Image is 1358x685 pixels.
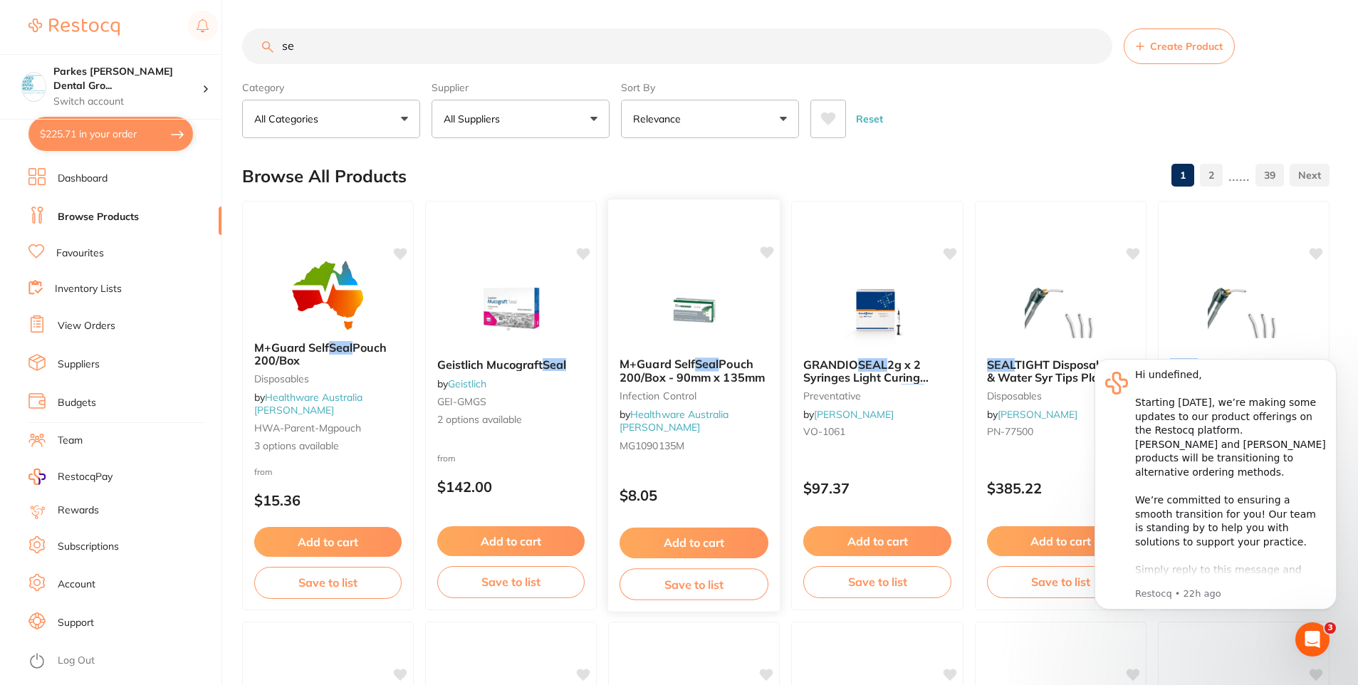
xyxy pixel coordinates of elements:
a: RestocqPay [28,469,113,485]
button: Save to list [620,568,768,600]
img: GRANDIO SEAL 2g x 2 Syringes Light Curing Fissure Sealant [831,276,924,347]
span: from [254,466,273,477]
span: by [620,408,729,434]
b: M+Guard Self Seal Pouch 200/Box - 90mm x 135mm [620,357,768,384]
h2: Browse All Products [242,167,407,187]
span: MG1090135M [620,439,684,451]
small: Disposables [254,373,402,385]
a: Geistlich [448,377,486,390]
button: Create Product [1124,28,1235,64]
input: Search Products [242,28,1112,64]
p: Switch account [53,95,202,109]
a: Browse Products [58,210,139,224]
b: M+Guard Self Seal Pouch 200/Box [254,341,402,367]
img: SEAL TIGHT Disposable Air & Water Syr Tips Plastic x 200 [1197,276,1290,347]
img: SEAL TIGHT Disposable Air & Water Syr Tips Plastic x 1500 [1014,276,1107,347]
a: Log Out [58,654,95,668]
p: ...... [1228,167,1250,184]
p: $15.36 [254,492,402,508]
img: M+Guard Self Seal Pouch 200/Box [282,258,375,330]
label: Supplier [432,81,610,94]
a: Account [58,577,95,592]
span: TIGHT Disposable Air & Water Syr Tips Plastic x 1500 [987,357,1131,398]
a: Suppliers [58,357,100,372]
a: Support [58,616,94,630]
span: HWA-parent-mgpouch [254,422,361,434]
a: 39 [1255,161,1284,189]
span: by [987,408,1077,421]
small: disposables [987,390,1134,402]
span: by [437,377,486,390]
p: All Categories [254,112,324,126]
button: Save to list [437,566,585,597]
button: Log Out [28,650,217,673]
a: [PERSON_NAME] [814,408,894,421]
h4: Parkes Baker Dental Group [53,65,202,93]
img: Restocq Logo [28,19,120,36]
a: [PERSON_NAME] [998,408,1077,421]
button: Add to cart [620,528,768,558]
a: Team [58,434,83,448]
a: Healthware Australia [PERSON_NAME] [620,408,729,434]
span: 3 [1325,622,1336,634]
span: RestocqPay [58,470,113,484]
a: Dashboard [58,172,108,186]
b: Geistlich Mucograft Seal [437,358,585,371]
span: GEI-GMGS [437,395,486,408]
a: Inventory Lists [55,282,122,296]
a: Rewards [58,503,99,518]
a: View Orders [58,319,115,333]
a: Budgets [58,396,96,410]
span: by [803,408,894,421]
em: Seal [901,384,924,398]
span: M+Guard Self [620,357,695,371]
button: Reset [852,100,887,138]
span: ant [924,384,943,398]
span: Geistlich Mucograft [437,357,543,372]
span: Pouch 200/Box - 90mm x 135mm [620,357,765,385]
span: 3 options available [254,439,402,454]
img: M+Guard Self Seal Pouch 200/Box - 90mm x 135mm [647,274,741,346]
button: Save to list [803,566,951,597]
small: preventative [803,390,951,402]
span: Pouch 200/Box [254,340,387,367]
button: Save to list [987,566,1134,597]
span: 2 options available [437,413,585,427]
em: SEAL [987,357,1015,372]
div: Hi undefined, ​ Starting [DATE], we’re making some updates to our product offerings on the Restoc... [62,31,253,365]
span: PN-77500 [987,425,1033,438]
button: Save to list [254,567,402,598]
span: VO-1061 [803,425,845,438]
em: Seal [543,357,566,372]
button: Add to cart [437,526,585,556]
em: Seal [329,340,352,355]
span: GRANDIO [803,357,858,372]
span: by [254,391,362,417]
span: Create Product [1150,41,1223,52]
img: RestocqPay [28,469,46,485]
button: All Suppliers [432,100,610,138]
p: $385.22 [987,480,1134,496]
p: $97.37 [803,480,951,496]
a: 2 [1200,161,1223,189]
a: Healthware Australia [PERSON_NAME] [254,391,362,417]
button: $225.71 in your order [28,117,193,151]
small: infection control [620,389,768,401]
label: Category [242,81,420,94]
a: Subscriptions [58,540,119,554]
p: $142.00 [437,479,585,495]
b: GRANDIO SEAL 2g x 2 Syringes Light Curing Fissure Sealant [803,358,951,385]
button: Add to cart [254,527,402,557]
span: M+Guard Self [254,340,329,355]
iframe: Intercom live chat [1295,622,1330,657]
button: Relevance [621,100,799,138]
span: from [437,453,456,464]
img: Parkes Baker Dental Group [22,73,46,96]
button: Add to cart [987,526,1134,556]
a: Favourites [56,246,104,261]
p: Message from Restocq, sent 22h ago [62,250,253,263]
em: Seal [695,357,719,371]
